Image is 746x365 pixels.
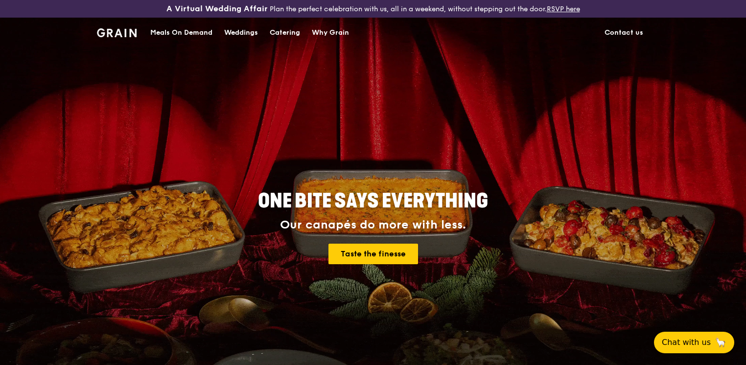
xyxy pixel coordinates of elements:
[97,28,137,37] img: Grain
[654,332,734,353] button: Chat with us🦙
[306,18,355,47] a: Why Grain
[97,17,137,46] a: GrainGrain
[270,18,300,47] div: Catering
[197,218,549,232] div: Our canapés do more with less.
[166,4,268,14] h3: A Virtual Wedding Affair
[715,337,726,348] span: 🦙
[264,18,306,47] a: Catering
[328,244,418,264] a: Taste the finesse
[258,189,488,213] span: ONE BITE SAYS EVERYTHING
[662,337,711,348] span: Chat with us
[124,4,622,14] div: Plan the perfect celebration with us, all in a weekend, without stepping out the door.
[599,18,649,47] a: Contact us
[218,18,264,47] a: Weddings
[312,18,349,47] div: Why Grain
[547,5,580,13] a: RSVP here
[150,18,212,47] div: Meals On Demand
[224,18,258,47] div: Weddings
